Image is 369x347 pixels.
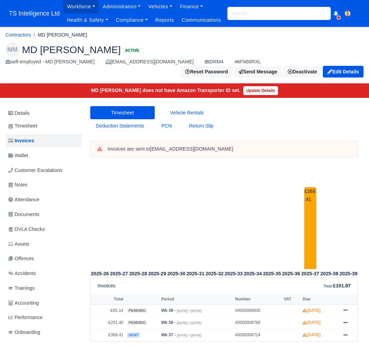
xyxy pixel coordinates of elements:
span: Accidents [8,269,36,277]
th: Period [160,294,233,304]
h6: Invoices [98,283,115,289]
span: MD [PERSON_NAME] [22,45,121,54]
div: DRM4 [205,58,224,66]
th: 2025-28 [129,269,148,278]
span: Documents [8,211,39,218]
a: Assets [6,237,82,251]
th: 2025-36 [281,269,301,278]
a: Notes [6,178,82,192]
li: MD [PERSON_NAME] [31,31,87,39]
a: Timesheet [90,106,155,120]
span: Customer Escalations [8,166,62,174]
a: TS Intelligence Ltd [6,7,63,20]
strong: [DATE] [303,333,320,337]
a: Accounting [6,296,82,310]
td: £368.41 [304,187,317,269]
small: Total [324,284,332,288]
a: Documents [6,208,82,221]
a: Attendance [6,193,82,206]
a: Communications [178,13,225,27]
strong: Wk 38 - [161,320,176,325]
th: 2025-27 [110,269,129,278]
th: 2025-32 [205,269,224,278]
th: 2025-30 [167,269,186,278]
strong: [DATE] [303,308,320,313]
th: 2025-31 [186,269,205,278]
a: PCN [150,119,184,133]
small: [DATE] » [DATE] [177,321,201,325]
span: Wallet [8,152,28,160]
span: Invoices [8,137,34,145]
th: Number [233,294,282,304]
strong: Wk 37 - [161,333,176,337]
td: -£65.14 [91,304,125,317]
td: #0000008724 [233,329,282,341]
span: pending [127,320,147,325]
a: DVLA Checks [6,223,82,236]
div: MD Firuz Miah [0,37,369,83]
span: pending [127,308,147,313]
a: Contractors [6,32,31,38]
div: MM [6,43,19,57]
a: Deactivate [283,66,321,78]
td: #0000008835 [233,304,282,317]
th: 2025-33 [224,269,244,278]
th: 2025-34 [243,269,263,278]
strong: Wk 39 - [161,308,176,313]
span: Trainings [8,284,34,292]
span: DVLA Checks [8,225,45,233]
div: self-employed - MD [PERSON_NAME] [6,58,95,66]
a: Offences [6,252,82,265]
td: #0000008766 [233,317,282,329]
a: Update Details [243,86,278,95]
small: [DATE] » [DATE] [177,309,201,313]
a: FN68RXL [235,58,261,66]
th: 2025-39 [339,269,358,278]
span: Accounting [8,299,39,307]
a: Send Message [234,66,282,78]
a: Invoices [6,134,82,147]
td: -£201.40 [91,317,125,329]
a: Health & Safety [63,13,112,27]
th: 2025-38 [320,269,339,278]
a: Timesheet [6,119,82,133]
a: Deduction Statements [90,119,150,133]
th: 2025-35 [263,269,282,278]
a: Return Slip [184,119,219,133]
a: Wallet [6,149,82,162]
a: Accidents [6,267,82,280]
strong: £101.87 [333,283,351,288]
a: Details [6,107,82,120]
td: £368.41 [91,329,125,341]
span: Performance [8,314,43,322]
div: Invoices are sent to [107,146,351,153]
a: Onboarding [6,326,82,339]
strong: [EMAIL_ADDRESS][DOMAIN_NAME] [150,146,233,152]
span: Offences [8,255,34,263]
a: Customer Escalations [6,164,82,177]
button: Reset Password [181,66,232,78]
input: Search... [227,7,331,20]
th: VAT [282,294,301,304]
span: sent [127,333,140,338]
th: 2025-29 [148,269,167,278]
a: Compliance [112,13,152,27]
th: 2025-26 [90,269,110,278]
span: Timesheet [8,122,37,130]
div: : [324,282,351,290]
span: Onboarding [8,328,40,336]
div: [EMAIL_ADDRESS][DOMAIN_NAME] [106,58,194,66]
span: Assets [8,240,29,248]
a: Trainings [6,282,82,295]
small: [DATE] » [DATE] [177,333,201,337]
strong: [DATE] [303,320,320,325]
a: Reports [152,13,178,27]
th: Total [91,294,125,304]
a: Edit Details [323,66,363,78]
th: Due [301,294,337,304]
span: Notes [8,181,27,189]
span: Attendance [8,196,39,204]
th: 2025-37 [301,269,320,278]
